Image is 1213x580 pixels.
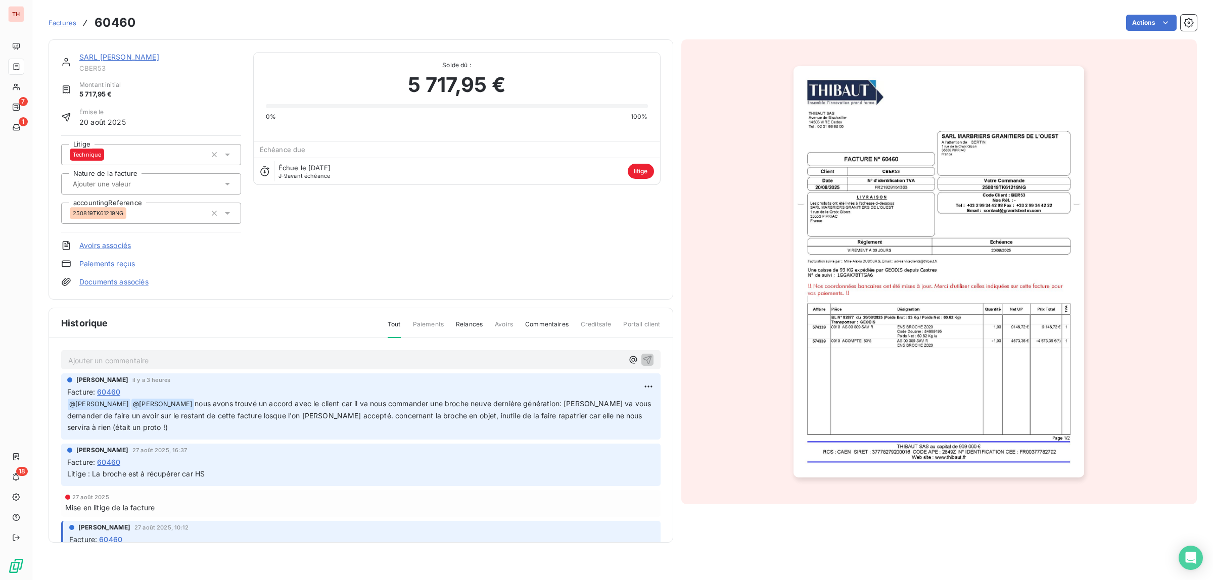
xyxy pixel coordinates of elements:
[67,457,95,467] span: Facture :
[131,399,194,410] span: @ [PERSON_NAME]
[72,179,173,188] input: Ajouter une valeur
[79,277,149,287] a: Documents associés
[97,457,120,467] span: 60460
[623,320,660,337] span: Portail client
[525,320,569,337] span: Commentaires
[76,446,128,455] span: [PERSON_NAME]
[79,80,121,89] span: Montant initial
[278,172,288,179] span: J-9
[61,316,108,330] span: Historique
[631,112,648,121] span: 100%
[67,469,205,478] span: Litige : La broche est à récupérer car HS
[95,14,135,32] h3: 60460
[8,6,24,22] div: TH
[456,320,483,337] span: Relances
[278,173,331,179] span: avant échéance
[581,320,612,337] span: Creditsafe
[67,386,95,397] span: Facture :
[8,558,24,574] img: Logo LeanPay
[79,53,159,61] a: SARL [PERSON_NAME]
[79,117,126,127] span: 20 août 2025
[132,447,187,453] span: 27 août 2025, 16:37
[1179,546,1203,570] div: Open Intercom Messenger
[628,164,654,179] span: litige
[266,112,276,121] span: 0%
[99,534,122,545] span: 60460
[134,524,189,530] span: 27 août 2025, 10:12
[49,18,76,28] a: Factures
[79,64,241,72] span: CBER53
[97,386,120,397] span: 60460
[278,164,331,172] span: Échue le [DATE]
[73,152,101,158] span: Technique
[132,377,170,383] span: il y a 3 heures
[79,108,126,117] span: Émise le
[19,97,28,106] span: 7
[68,399,130,410] span: @ [PERSON_NAME]
[495,320,513,337] span: Avoirs
[72,494,109,500] span: 27 août 2025
[408,70,505,100] span: 5 717,95 €
[413,320,444,337] span: Paiements
[69,534,97,545] span: Facture :
[76,375,128,384] span: [PERSON_NAME]
[260,146,306,154] span: Échéance due
[67,399,653,431] span: nous avons trouvé un accord avec le client car il va nous commander une broche neuve dernière gén...
[19,117,28,126] span: 1
[73,210,123,216] span: 250819TK61219NG
[65,502,155,513] span: Mise en litige de la facture
[79,259,135,269] a: Paiements reçus
[79,89,121,100] span: 5 717,95 €
[16,467,28,476] span: 18
[266,61,648,70] span: Solde dû :
[1126,15,1177,31] button: Actions
[78,523,130,532] span: [PERSON_NAME]
[49,19,76,27] span: Factures
[794,66,1084,477] img: invoice_thumbnail
[388,320,401,338] span: Tout
[79,240,131,251] a: Avoirs associés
